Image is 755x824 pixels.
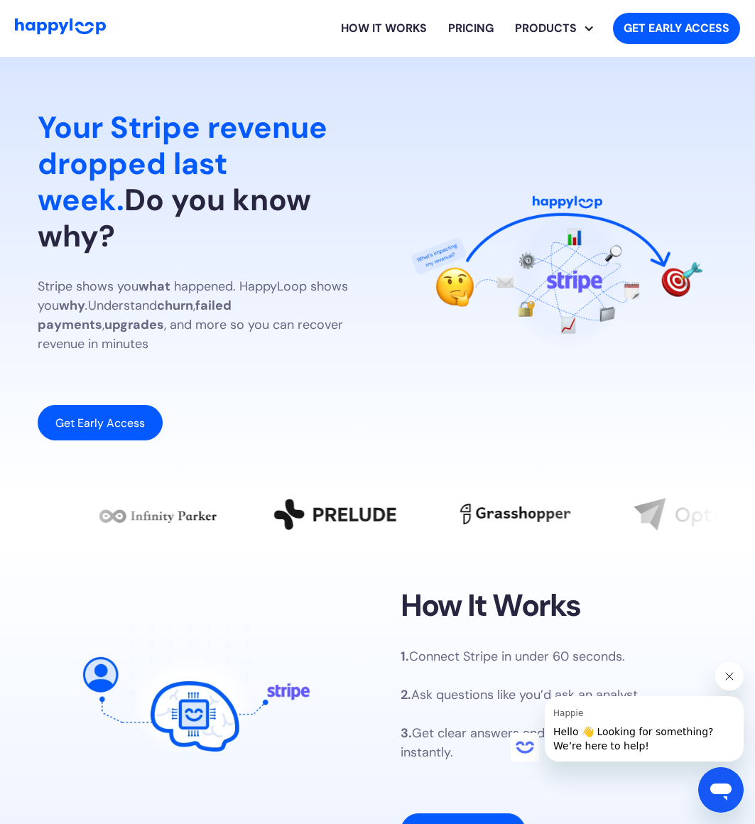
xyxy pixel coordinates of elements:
[504,6,602,51] div: Explore HappyLoop use cases
[401,647,717,762] p: Connect Stripe in under 60 seconds. Ask questions like you’d ask an analyst. Get clear answers an...
[698,767,744,813] iframe: Button to launch messaging window
[85,297,88,314] em: .
[38,405,163,440] a: Get Early Access
[515,6,602,51] div: PRODUCTS
[15,18,106,35] img: HappyLoop Logo
[138,278,170,295] strong: what
[401,686,411,703] strong: 2.
[715,662,744,690] iframe: Close message from Happie
[104,316,164,333] strong: upgrades
[511,733,539,761] iframe: no content
[401,587,581,624] h2: How It Works
[504,20,587,37] div: PRODUCTS
[59,297,85,314] strong: why
[157,297,193,314] strong: churn
[330,6,438,51] a: Learn how HappyLoop works
[401,648,409,665] strong: 1.
[613,13,740,44] a: Get started with HappyLoop
[511,662,744,761] div: Happie says "Hello 👋 Looking for something? We’re here to help!". Open messaging window to contin...
[38,109,354,254] h1: Do you know why?
[38,277,354,354] p: Stripe shows you happened. HappyLoop shows you Understand , , , and more so you can recover reven...
[545,696,744,761] iframe: Message from Happie
[38,108,327,219] span: Your Stripe revenue dropped last week.
[15,18,106,38] a: Go to Home Page
[401,725,412,742] strong: 3.
[438,6,504,51] a: View HappyLoop pricing plans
